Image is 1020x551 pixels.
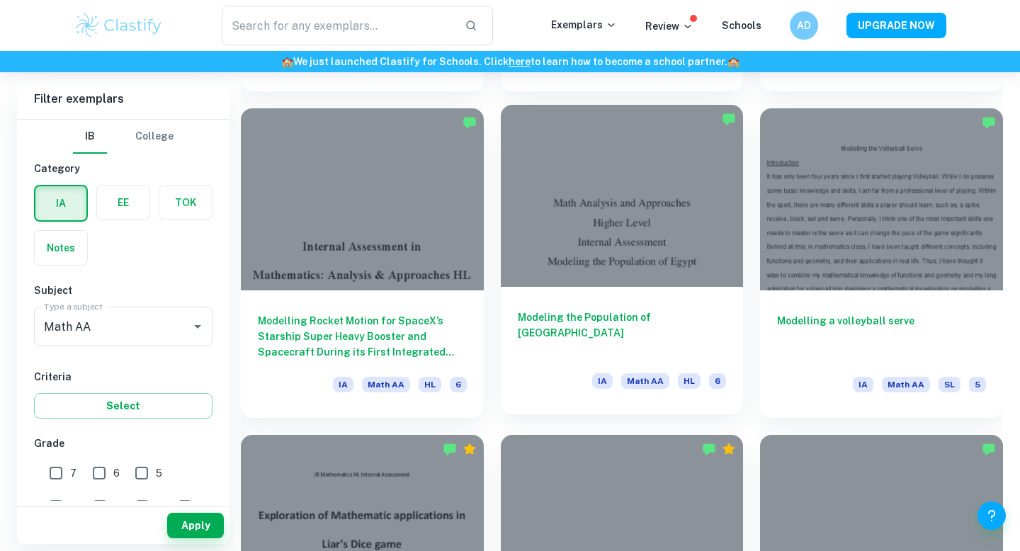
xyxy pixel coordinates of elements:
button: Apply [167,513,224,538]
img: Clastify logo [74,11,164,40]
span: 1 [199,499,203,514]
span: 7 [70,465,76,481]
button: EE [97,186,149,220]
h6: Grade [34,436,212,451]
a: Modeling the Population of [GEOGRAPHIC_DATA]IAMath AAHL6 [501,108,744,418]
span: 6 [450,377,467,392]
button: College [135,120,174,154]
button: Open [188,317,208,336]
button: Notes [35,231,87,265]
span: SL [939,377,960,392]
span: IA [592,373,613,389]
button: UPGRADE NOW [846,13,946,38]
span: 4 [70,499,77,514]
img: Marked [463,115,477,130]
h6: Subject [34,283,212,298]
span: 3 [114,499,120,514]
p: Exemplars [551,17,617,33]
img: Marked [443,442,457,456]
h6: Category [34,161,212,176]
input: Search for any exemplars... [222,6,453,45]
button: TOK [159,186,212,220]
span: IA [333,377,353,392]
span: Math AA [621,373,669,389]
a: Schools [722,20,761,31]
span: 🏫 [281,56,293,67]
a: Modelling a volleyball serveIAMath AASL5 [760,108,1003,418]
button: IA [35,186,86,220]
img: Marked [722,112,736,126]
label: Type a subject [44,300,103,312]
span: 🏫 [727,56,739,67]
span: 5 [156,465,162,481]
button: Select [34,393,212,419]
span: 6 [709,373,726,389]
h6: Modelling Rocket Motion for SpaceX’s Starship Super Heavy Booster and Spacecraft During its First... [258,313,467,360]
div: Premium [463,442,477,456]
a: here [509,56,531,67]
h6: AD [796,18,812,33]
h6: We just launched Clastify for Schools. Click to learn how to become a school partner. [3,54,1017,69]
span: HL [678,373,701,389]
span: 5 [969,377,986,392]
img: Marked [982,442,996,456]
h6: Modelling a volleyball serve [777,313,986,360]
div: Premium [722,442,736,456]
p: Review [645,18,693,34]
span: Math AA [362,377,410,392]
h6: Filter exemplars [17,79,229,119]
h6: Modeling the Population of [GEOGRAPHIC_DATA] [518,309,727,356]
span: Math AA [882,377,930,392]
div: Filter type choice [73,120,174,154]
span: IA [853,377,873,392]
h6: Criteria [34,369,212,385]
button: IB [73,120,107,154]
a: Modelling Rocket Motion for SpaceX’s Starship Super Heavy Booster and Spacecraft During its First... [241,108,484,418]
img: Marked [702,442,716,456]
button: AD [790,11,818,40]
span: 2 [157,499,162,514]
span: 6 [113,465,120,481]
span: HL [419,377,441,392]
img: Marked [982,115,996,130]
button: Help and Feedback [977,501,1006,530]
